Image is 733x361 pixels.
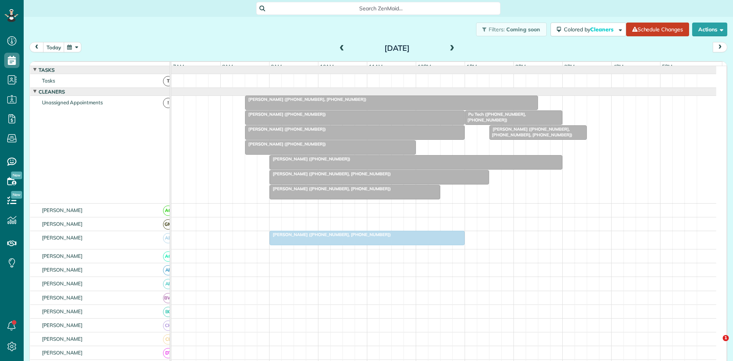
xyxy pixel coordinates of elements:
span: 5pm [660,63,674,70]
span: [PERSON_NAME] [40,207,84,213]
span: Colored by [564,26,616,33]
span: Unassigned Appointments [40,99,104,105]
span: 10am [318,63,336,70]
span: BW [163,293,173,303]
span: 7am [171,63,186,70]
span: Cleaners [590,26,615,33]
span: [PERSON_NAME] ([PHONE_NUMBER], [PHONE_NUMBER]) [269,232,391,237]
span: [PERSON_NAME] [40,221,84,227]
span: [PERSON_NAME] ([PHONE_NUMBER], [PHONE_NUMBER]) [245,97,367,102]
span: Filters: [489,26,505,33]
span: 4pm [612,63,625,70]
span: New [11,172,22,179]
span: ! [163,98,173,108]
span: Coming soon [506,26,541,33]
span: 2pm [514,63,527,70]
span: Pu Tech ([PHONE_NUMBER], [PHONE_NUMBER]) [465,112,526,122]
span: [PERSON_NAME] [40,235,84,241]
button: today [43,42,65,52]
span: [PERSON_NAME] [40,336,84,342]
button: Colored byCleaners [551,23,626,36]
span: [PERSON_NAME] [40,253,84,259]
span: [PERSON_NAME] ([PHONE_NUMBER], [PHONE_NUMBER], [PHONE_NUMBER]) [489,126,573,137]
a: Schedule Changes [626,23,689,36]
span: [PERSON_NAME] ([PHONE_NUMBER]) [245,126,326,132]
span: [PERSON_NAME] ([PHONE_NUMBER]) [245,141,326,147]
span: [PERSON_NAME] [40,280,84,287]
span: CL [163,334,173,345]
span: 12pm [416,63,433,70]
span: [PERSON_NAME] ([PHONE_NUMBER], [PHONE_NUMBER]) [269,186,391,191]
span: 11am [367,63,384,70]
span: [PERSON_NAME] [40,350,84,356]
span: 8am [221,63,235,70]
span: BC [163,307,173,317]
span: 3pm [563,63,576,70]
h2: [DATE] [349,44,445,52]
span: 9am [270,63,284,70]
span: GM [163,219,173,230]
span: [PERSON_NAME] ([PHONE_NUMBER], [PHONE_NUMBER]) [269,171,391,176]
span: T [163,76,173,86]
button: next [713,42,727,52]
span: [PERSON_NAME] [40,322,84,328]
button: Actions [692,23,727,36]
span: [PERSON_NAME] [40,267,84,273]
span: New [11,191,22,199]
span: Tasks [37,67,56,73]
span: Cleaners [37,89,66,95]
span: 1 [723,335,729,341]
span: [PERSON_NAME] ([PHONE_NUMBER]) [245,112,326,117]
button: prev [29,42,44,52]
span: [PERSON_NAME] ([PHONE_NUMBER]) [269,156,351,162]
span: AB [163,233,173,243]
span: 1pm [465,63,478,70]
span: AC [163,251,173,262]
span: AF [163,279,173,289]
span: DT [163,348,173,358]
span: [PERSON_NAME] [40,295,84,301]
iframe: Intercom live chat [707,335,725,353]
span: AF [163,265,173,275]
span: Tasks [40,78,57,84]
span: [PERSON_NAME] [40,308,84,314]
span: AC [163,206,173,216]
span: CH [163,321,173,331]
